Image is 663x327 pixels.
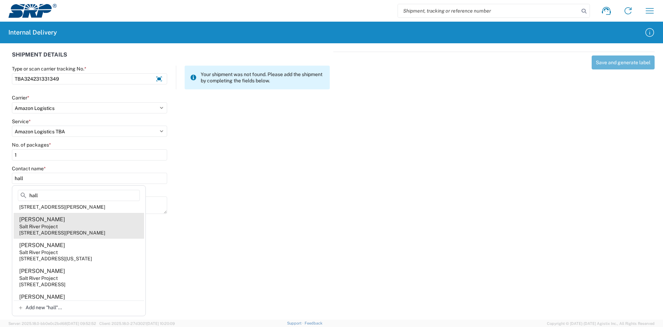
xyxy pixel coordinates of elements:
[19,216,65,223] div: [PERSON_NAME]
[19,249,58,255] div: Salt River Project
[547,320,655,327] span: Copyright © [DATE]-[DATE] Agistix Inc., All Rights Reserved
[8,28,57,37] h2: Internal Delivery
[287,321,305,325] a: Support
[12,95,29,101] label: Carrier
[19,204,105,210] div: [STREET_ADDRESS][PERSON_NAME]
[19,255,92,262] div: [STREET_ADDRESS][US_STATE]
[12,165,46,172] label: Contact name
[12,66,86,72] label: Type or scan carrier tracking No.
[26,304,62,311] span: Add new "hall"...
[19,281,65,288] div: [STREET_ADDRESS]
[19,267,65,275] div: [PERSON_NAME]
[398,4,579,17] input: Shipment, tracking or reference number
[12,118,31,125] label: Service
[201,71,324,84] span: Your shipment was not found. Please add the shipment by completing the fields below.
[8,321,96,326] span: Server: 2025.18.0-bb0e0c2bd68
[67,321,96,326] span: [DATE] 09:52:52
[99,321,175,326] span: Client: 2025.18.0-27d3021
[147,321,175,326] span: [DATE] 10:20:09
[305,321,322,325] a: Feedback
[19,293,65,301] div: [PERSON_NAME]
[12,52,330,66] div: SHIPMENT DETAILS
[19,241,65,249] div: [PERSON_NAME]
[12,142,51,148] label: No. of packages
[8,4,57,18] img: srp
[19,223,58,230] div: Salt River Project
[19,230,105,236] div: [STREET_ADDRESS][PERSON_NAME]
[19,275,58,281] div: Salt River Project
